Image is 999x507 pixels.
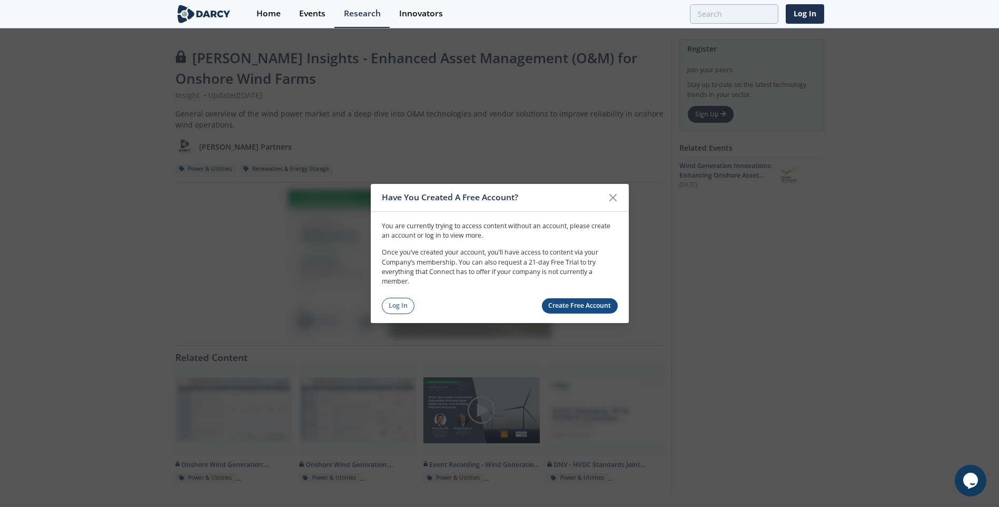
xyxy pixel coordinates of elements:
[786,4,824,24] a: Log In
[344,9,381,18] div: Research
[256,9,281,18] div: Home
[690,4,778,24] input: Advanced Search
[955,465,988,496] iframe: chat widget
[382,248,618,287] p: Once you’ve created your account, you’ll have access to content via your Company’s membership. Yo...
[382,298,415,314] a: Log In
[382,221,618,240] p: You are currently trying to access content without an account, please create an account or log in...
[542,298,618,314] a: Create Free Account
[399,9,443,18] div: Innovators
[382,188,604,208] div: Have You Created A Free Account?
[299,9,325,18] div: Events
[175,5,233,23] img: logo-wide.svg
